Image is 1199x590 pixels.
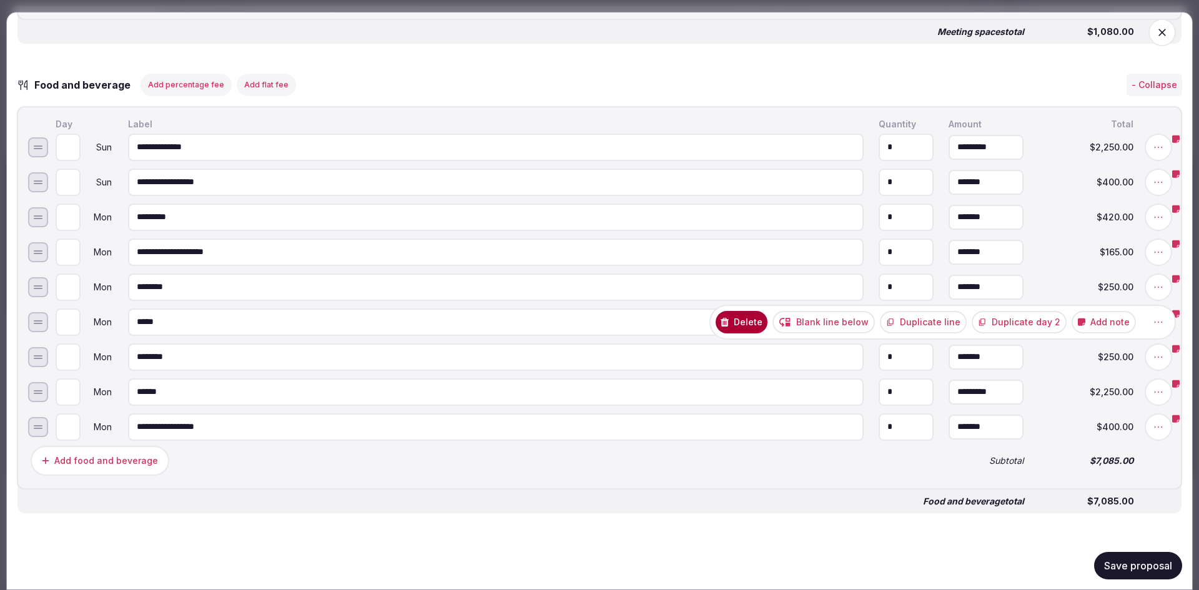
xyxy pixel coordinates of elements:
div: Subtotal [946,454,1026,468]
div: Mon [83,213,113,222]
span: Meeting spaces total [937,27,1024,36]
span: $2,250.00 [1039,143,1133,152]
div: Sun [83,143,113,152]
span: $7,085.00 [1039,456,1133,465]
button: Add note [1072,311,1136,333]
div: Amount [946,117,1026,131]
div: Mon [83,283,113,292]
span: $250.00 [1039,353,1133,361]
span: $400.00 [1039,423,1133,431]
span: Food and beverage total [923,497,1024,506]
div: Mon [83,248,113,257]
button: Duplicate line [880,311,967,333]
span: $165.00 [1039,248,1133,257]
div: Mon [83,423,113,431]
span: $7,085.00 [1039,497,1134,506]
div: Total [1036,117,1136,131]
button: Add percentage fee [141,74,232,96]
button: Save proposal [1094,552,1182,579]
button: Add flat fee [237,74,296,96]
div: Sun [83,178,113,187]
div: Add food and beverage [54,455,158,467]
h3: Food and beverage [29,77,143,92]
div: Mon [83,318,113,327]
span: $250.00 [1039,283,1133,292]
div: Mon [83,353,113,361]
span: $400.00 [1039,178,1133,187]
div: Quantity [876,117,936,131]
div: Day [53,117,116,131]
button: Delete [716,311,767,333]
span: $1,080.00 [1039,27,1134,36]
button: Duplicate day 2 [972,311,1067,333]
button: Add food and beverage [31,446,169,476]
div: Label [126,117,866,131]
div: Mon [83,388,113,396]
span: $2,250.00 [1039,388,1133,396]
button: - Collapse [1127,74,1182,96]
button: Blank line below [772,311,875,333]
span: $420.00 [1039,213,1133,222]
